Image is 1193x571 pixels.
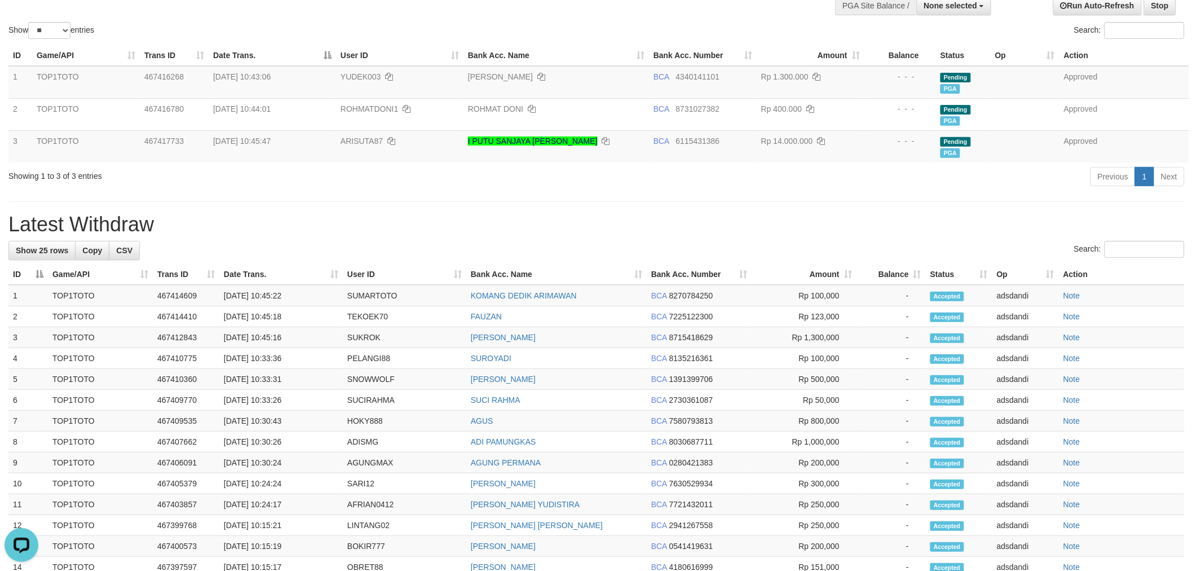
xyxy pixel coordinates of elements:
td: Rp 800,000 [752,411,856,432]
a: Note [1063,375,1080,384]
td: TEKOEK70 [343,306,466,327]
span: Copy 8030687711 to clipboard [669,437,713,446]
td: adsdandi [992,369,1059,390]
td: adsdandi [992,348,1059,369]
th: Balance [864,45,936,66]
span: Accepted [930,500,964,510]
td: 467414609 [153,285,219,306]
span: Accepted [930,333,964,343]
a: [PERSON_NAME] [471,333,536,342]
td: 467412843 [153,327,219,348]
a: Note [1063,333,1080,342]
td: TOP1TOTO [48,494,153,515]
td: [DATE] 10:15:21 [219,515,343,536]
td: 467409770 [153,390,219,411]
th: User ID: activate to sort column ascending [336,45,463,66]
td: 467400573 [153,536,219,557]
td: Rp 1,300,000 [752,327,856,348]
td: 467405379 [153,473,219,494]
span: Copy 8715418629 to clipboard [669,333,713,342]
td: SUMARTOTO [343,285,466,306]
td: Rp 500,000 [752,369,856,390]
td: 12 [8,515,48,536]
td: - [856,306,926,327]
span: Accepted [930,521,964,531]
span: Rp 1.300.000 [761,72,808,81]
td: TOP1TOTO [48,285,153,306]
td: SUKROK [343,327,466,348]
td: [DATE] 10:33:26 [219,390,343,411]
a: FAUZAN [471,312,502,321]
td: Rp 250,000 [752,515,856,536]
button: Open LiveChat chat widget [5,5,38,38]
span: Accepted [930,375,964,385]
td: Rp 200,000 [752,536,856,557]
td: adsdandi [992,285,1059,306]
td: - [856,494,926,515]
span: Accepted [930,292,964,301]
td: adsdandi [992,306,1059,327]
th: Op: activate to sort column ascending [992,264,1059,285]
span: Copy 8731027382 to clipboard [676,104,720,113]
span: BCA [651,354,667,363]
th: Bank Acc. Number: activate to sort column ascending [649,45,757,66]
td: TOP1TOTO [48,411,153,432]
td: 4 [8,348,48,369]
a: Show 25 rows [8,241,76,260]
td: 467399768 [153,515,219,536]
td: TOP1TOTO [32,66,140,99]
td: 8 [8,432,48,453]
td: 467409535 [153,411,219,432]
span: BCA [651,479,667,488]
span: YUDEK003 [341,72,381,81]
a: Note [1063,291,1080,300]
th: Date Trans.: activate to sort column ascending [219,264,343,285]
td: - [856,348,926,369]
th: User ID: activate to sort column ascending [343,264,466,285]
th: Action [1059,45,1189,66]
select: Showentries [28,22,70,39]
span: BCA [651,500,667,509]
td: TOP1TOTO [48,369,153,390]
a: Note [1063,312,1080,321]
td: - [856,411,926,432]
span: Copy 7630529934 to clipboard [669,479,713,488]
td: LINTANG02 [343,515,466,536]
span: Copy 0541419631 to clipboard [669,542,713,551]
a: Note [1063,416,1080,425]
span: [DATE] 10:44:01 [213,104,271,113]
span: Copy 0280421383 to clipboard [669,458,713,467]
span: BCA [651,521,667,530]
td: 3 [8,130,32,162]
th: Trans ID: activate to sort column ascending [140,45,209,66]
td: [DATE] 10:24:17 [219,494,343,515]
a: AGUS [471,416,493,425]
span: Accepted [930,417,964,427]
a: [PERSON_NAME] YUDISTIRA [471,500,580,509]
div: - - - [869,135,931,147]
td: TOP1TOTO [48,390,153,411]
td: [DATE] 10:33:36 [219,348,343,369]
td: [DATE] 10:30:26 [219,432,343,453]
a: Note [1063,521,1080,530]
td: adsdandi [992,411,1059,432]
a: CSV [109,241,140,260]
th: ID [8,45,32,66]
span: Accepted [930,354,964,364]
td: - [856,453,926,473]
td: TOP1TOTO [48,348,153,369]
span: Copy [82,246,102,255]
a: Copy [75,241,109,260]
td: Approved [1059,66,1189,99]
td: ADISMG [343,432,466,453]
th: Bank Acc. Name: activate to sort column ascending [466,264,647,285]
td: TOP1TOTO [48,327,153,348]
td: Approved [1059,130,1189,162]
a: Note [1063,437,1080,446]
span: Pending [940,73,971,82]
span: Copy 7721432011 to clipboard [669,500,713,509]
span: Accepted [930,438,964,447]
span: Copy 6115431386 to clipboard [676,137,720,146]
span: Copy 7580793813 to clipboard [669,416,713,425]
td: BOKIR777 [343,536,466,557]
